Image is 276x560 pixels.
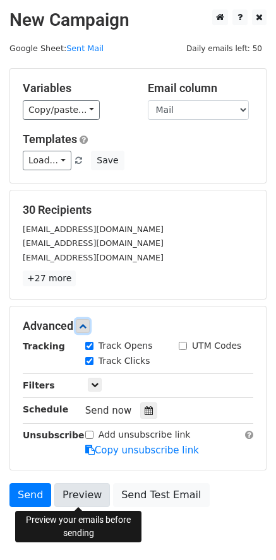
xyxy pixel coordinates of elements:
h2: New Campaign [9,9,267,31]
strong: Filters [23,380,55,390]
a: Sent Mail [66,44,104,53]
a: Daily emails left: 50 [182,44,267,53]
small: [EMAIL_ADDRESS][DOMAIN_NAME] [23,253,164,262]
a: Preview [54,483,110,507]
h5: Advanced [23,319,253,333]
small: [EMAIL_ADDRESS][DOMAIN_NAME] [23,225,164,234]
small: Google Sheet: [9,44,104,53]
h5: Variables [23,81,129,95]
label: UTM Codes [192,339,241,353]
a: Send Test Email [113,483,209,507]
strong: Schedule [23,404,68,414]
span: Send now [85,405,132,416]
a: +27 more [23,271,76,286]
div: Preview your emails before sending [15,511,141,542]
span: Daily emails left: 50 [182,42,267,55]
strong: Tracking [23,341,65,351]
iframe: Chat Widget [213,499,276,560]
h5: Email column [148,81,254,95]
a: Send [9,483,51,507]
a: Templates [23,132,77,146]
button: Save [91,151,124,170]
label: Track Opens [99,339,153,353]
label: Add unsubscribe link [99,428,191,441]
h5: 30 Recipients [23,203,253,217]
a: Copy/paste... [23,100,100,120]
label: Track Clicks [99,354,150,368]
a: Load... [23,151,71,170]
small: [EMAIL_ADDRESS][DOMAIN_NAME] [23,238,164,248]
a: Copy unsubscribe link [85,445,199,456]
div: 聊天小工具 [213,499,276,560]
strong: Unsubscribe [23,430,85,440]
